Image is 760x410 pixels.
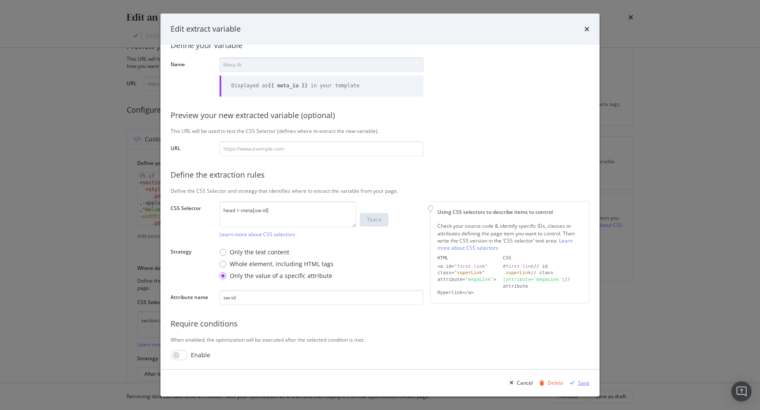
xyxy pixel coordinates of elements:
div: class= [437,270,496,276]
div: Test it [367,216,381,223]
label: CSS Selector [171,205,213,236]
div: .superLink [503,270,531,275]
div: modal [160,13,600,397]
div: Only the value of a specific attribute [230,272,332,280]
label: Strategy [171,248,213,281]
b: {{ meta_ia }} [268,83,308,89]
div: // attribute [503,276,582,289]
div: #first-link [503,264,534,269]
button: Test it [360,213,388,227]
div: Hyperlink</a> [437,289,496,296]
a: Learn more about CSS selectors [220,231,295,238]
div: attribute= > [437,276,496,289]
div: Delete [548,379,563,386]
button: Save [567,376,589,390]
div: Require conditions [171,318,589,329]
div: Define your variable [171,40,589,51]
div: Define the CSS Selector and strategy that identifies where to extract the variable from your page. [171,187,589,194]
button: Cancel [506,376,533,390]
div: <a id= [437,263,496,270]
div: When enabled, the optimization will be executed after the selected conditon is met. [171,336,589,343]
div: Enable [191,351,210,359]
label: Name [171,61,213,94]
div: // class [503,270,582,276]
div: Only the text content [220,248,334,256]
label: URL [171,145,213,154]
div: Whole element, including HTML tags [230,260,334,268]
div: HTML [437,255,496,262]
div: Whole element, including HTML tags [220,260,334,268]
div: "megaLink" [465,277,493,282]
div: Open Intercom Messenger [731,381,752,402]
div: Edit extract variable [171,24,241,35]
div: Save [578,379,589,386]
div: Cancel [517,379,533,386]
div: Only the text content [230,248,289,256]
div: // id [503,263,582,270]
div: Using CSS selectors to describe items to control [437,208,582,216]
div: Only the value of a specific attribute [220,272,334,280]
div: Preview your new extracted variable (optional) [171,110,589,121]
div: CSS [503,255,582,262]
div: times [584,24,589,35]
a: Learn more about CSS selectors [437,237,573,251]
textarea: head > meta[sw-id] [220,201,356,227]
button: Delete [536,376,563,390]
div: "superLink" [454,270,485,275]
div: This URL will be used to test the CSS Selector (defines where to extract the new variable). [171,127,589,135]
div: Check your source code & identify specific IDs, classes or attributes defining the page item you ... [437,222,582,251]
label: Attribute name [171,294,213,303]
div: "first-link" [454,264,488,269]
div: [attribute='megaLink'] [503,277,565,282]
div: Define the extraction rules [171,170,589,181]
input: https://www.example.com [220,141,423,156]
div: Displayed as in your template [231,82,359,89]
